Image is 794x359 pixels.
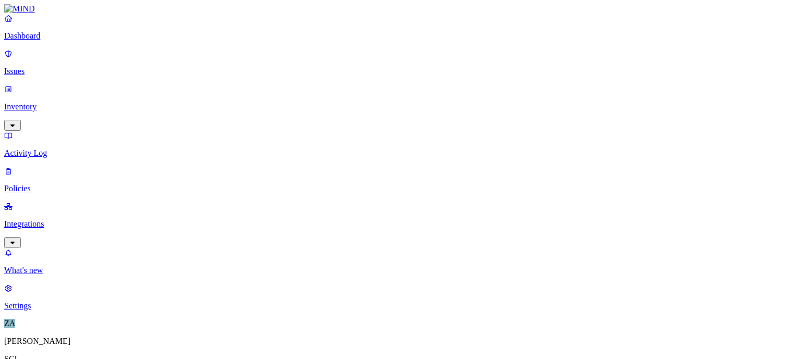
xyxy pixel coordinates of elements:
[4,131,790,158] a: Activity Log
[4,102,790,112] p: Inventory
[4,31,790,41] p: Dashboard
[4,202,790,246] a: Integrations
[4,337,790,346] p: [PERSON_NAME]
[4,319,15,328] span: ZA
[4,219,790,229] p: Integrations
[4,4,790,14] a: MIND
[4,49,790,76] a: Issues
[4,148,790,158] p: Activity Log
[4,14,790,41] a: Dashboard
[4,4,35,14] img: MIND
[4,248,790,275] a: What's new
[4,67,790,76] p: Issues
[4,266,790,275] p: What's new
[4,166,790,193] a: Policies
[4,283,790,311] a: Settings
[4,84,790,129] a: Inventory
[4,301,790,311] p: Settings
[4,184,790,193] p: Policies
